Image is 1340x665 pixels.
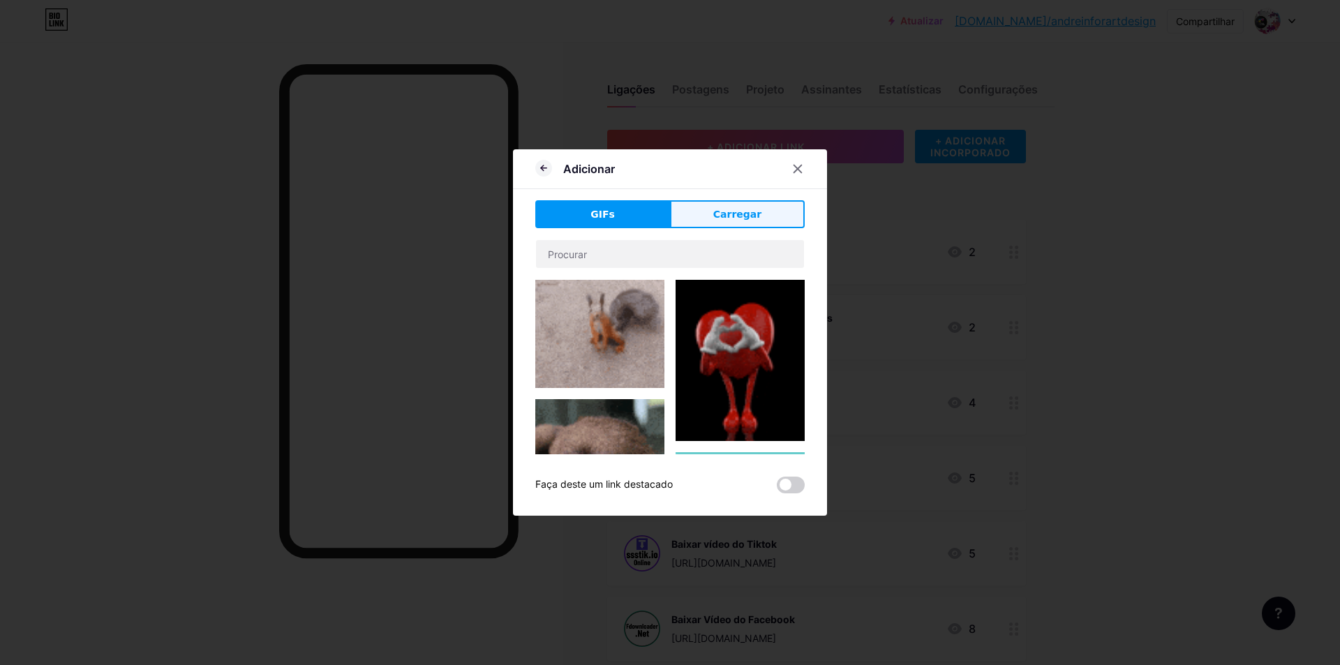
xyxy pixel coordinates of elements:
font: Adicionar [563,162,615,176]
img: Gihpy [676,452,805,581]
img: Gihpy [676,280,805,441]
img: Gihpy [535,399,664,528]
img: Gihpy [535,280,664,388]
button: GIFs [535,200,670,228]
input: Procurar [536,240,804,268]
font: Carregar [713,209,761,220]
button: Carregar [670,200,805,228]
font: GIFs [590,209,615,220]
font: Faça deste um link destacado [535,478,673,490]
